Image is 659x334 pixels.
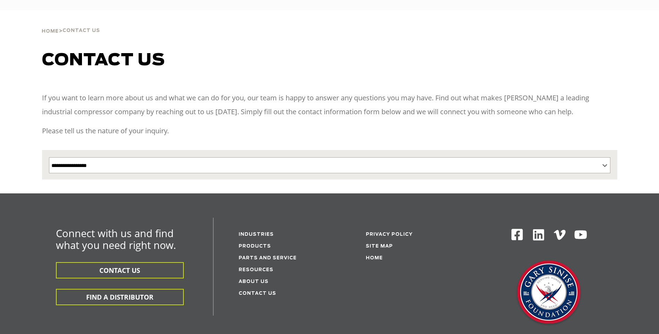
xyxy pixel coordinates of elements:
div: > [42,10,100,37]
span: Home [42,29,59,34]
a: Industries [239,232,274,237]
button: CONTACT US [56,262,184,278]
span: Contact Us [63,28,100,33]
img: Vimeo [554,230,566,240]
a: About Us [239,279,269,284]
a: Home [42,28,59,34]
a: Site Map [366,244,393,249]
span: Contact us [42,52,165,69]
a: Products [239,244,271,249]
a: Parts and service [239,256,297,260]
p: If you want to learn more about us and what we can do for you, our team is happy to answer any qu... [42,91,617,119]
a: Contact Us [239,291,276,296]
img: Linkedin [532,228,545,242]
span: Connect with us and find what you need right now. [56,226,176,252]
button: FIND A DISTRIBUTOR [56,289,184,305]
p: Please tell us the nature of your inquiry. [42,124,617,138]
img: Facebook [511,228,524,241]
img: Gary Sinise Foundation [514,258,584,328]
a: Resources [239,268,273,272]
a: Privacy Policy [366,232,413,237]
img: Youtube [574,228,587,242]
a: Home [366,256,383,260]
